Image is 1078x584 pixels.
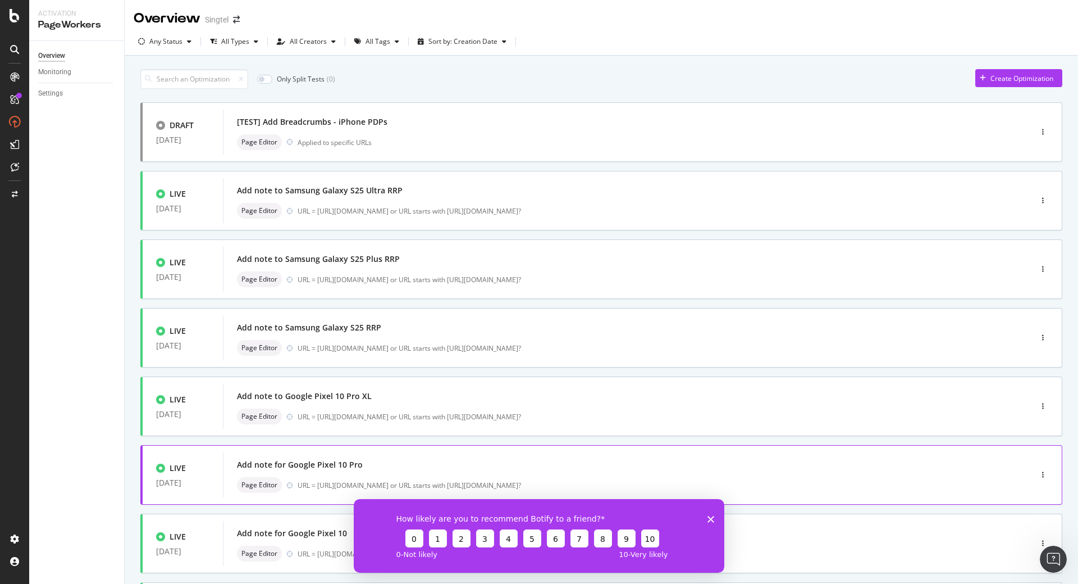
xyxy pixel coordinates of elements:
[156,135,209,144] div: [DATE]
[366,38,390,45] div: All Tags
[237,459,363,470] div: Add note for Google Pixel 10 Pro
[241,345,277,351] span: Page Editor
[298,138,372,147] div: Applied to specific URLs
[205,33,263,51] button: All Types
[170,463,186,474] div: LIVE
[156,547,209,556] div: [DATE]
[1040,546,1067,573] iframe: Intercom live chat
[156,341,209,350] div: [DATE]
[134,33,196,51] button: Any Status
[134,9,200,28] div: Overview
[428,38,497,45] div: Sort by: Creation Date
[237,477,282,493] div: neutral label
[140,69,248,89] input: Search an Optimization
[38,50,65,62] div: Overview
[290,38,327,45] div: All Creators
[170,120,194,131] div: DRAFT
[237,528,347,539] div: Add note for Google Pixel 10
[237,391,372,402] div: Add note to Google Pixel 10 Pro XL
[170,188,186,200] div: LIVE
[38,88,116,99] a: Settings
[298,206,984,216] div: URL = [URL][DOMAIN_NAME] or URL starts with [URL][DOMAIN_NAME]?
[170,531,186,542] div: LIVE
[38,19,115,31] div: PageWorkers
[237,203,282,219] div: neutral label
[237,116,387,128] div: [TEST] Add Breadcrumbs - iPhone PDPs
[241,550,277,557] span: Page Editor
[241,139,277,146] span: Page Editor
[350,33,404,51] button: All Tags
[156,410,209,419] div: [DATE]
[205,14,229,25] div: Singtel
[170,257,186,268] div: LIVE
[298,412,984,422] div: URL = [URL][DOMAIN_NAME] or URL starts with [URL][DOMAIN_NAME]?
[221,38,249,45] div: All Types
[38,88,63,99] div: Settings
[298,275,984,284] div: URL = [URL][DOMAIN_NAME] or URL starts with [URL][DOMAIN_NAME]?
[38,66,71,78] div: Monitoring
[298,481,984,490] div: URL = [URL][DOMAIN_NAME] or URL starts with [URL][DOMAIN_NAME]?
[156,204,209,213] div: [DATE]
[237,322,381,333] div: Add note to Samsung Galaxy S25 RRP
[38,9,115,19] div: Activation
[237,271,282,287] div: neutral label
[237,134,282,150] div: neutral label
[233,16,240,24] div: arrow-right-arrow-left
[170,325,186,337] div: LIVE
[272,33,340,51] button: All Creators
[241,413,277,420] span: Page Editor
[149,38,182,45] div: Any Status
[237,546,282,562] div: neutral label
[241,207,277,214] span: Page Editor
[38,66,116,78] a: Monitoring
[237,340,282,356] div: neutral label
[156,478,209,487] div: [DATE]
[277,74,325,84] div: Only Split Tests
[354,499,724,573] iframe: Survey from Botify
[327,74,335,84] div: ( 0 )
[237,409,282,424] div: neutral label
[237,253,400,265] div: Add note to Samsung Galaxy S25 Plus RRP
[38,50,116,62] a: Overview
[156,273,209,282] div: [DATE]
[298,343,984,353] div: URL = [URL][DOMAIN_NAME] or URL starts with [URL][DOMAIN_NAME]?
[241,276,277,283] span: Page Editor
[413,33,511,51] button: Sort by: Creation Date
[975,69,1062,87] button: Create Optimization
[237,185,403,196] div: Add note to Samsung Galaxy S25 Ultra RRP
[170,394,186,405] div: LIVE
[990,74,1053,83] div: Create Optimization
[241,482,277,488] span: Page Editor
[298,549,984,559] div: URL = [URL][DOMAIN_NAME] or URL starts with [URL][DOMAIN_NAME]?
